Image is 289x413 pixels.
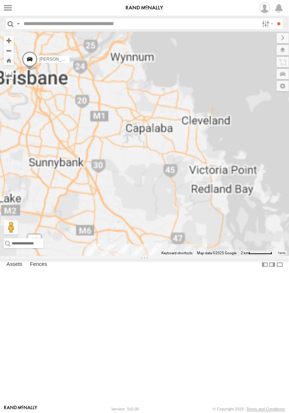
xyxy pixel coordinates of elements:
button: Drag Pegman onto the map to open Street View [4,220,18,235]
label: Map Settings [277,81,289,91]
label: Assets [3,260,26,270]
a: Terms (opens in new tab) [278,252,286,255]
button: Keyboard shortcuts [161,251,193,256]
a: Terms and Conditions [247,407,285,412]
img: rand-logo.svg [126,5,164,11]
label: Fences [26,260,51,270]
label: Dock Summary Table to the Right [269,259,276,270]
label: Hide Summary Table [276,259,284,270]
span: Map data ©2025 Google [197,251,236,255]
button: Zoom Home [4,56,14,65]
button: Map scale: 2 km per 61 pixels [239,251,274,256]
a: Visit our Website [4,406,37,413]
label: Search Filter Options [259,19,275,29]
div: Version: 310.00 [111,407,139,412]
span: [PERSON_NAME] [39,57,75,62]
button: Zoom out [4,45,14,56]
span: 2 km [241,251,249,255]
button: Zoom in [4,36,14,45]
label: Measure [4,69,14,79]
label: Search Query [15,19,21,29]
label: Dock Summary Table to the Left [261,259,269,270]
div: © Copyright 2025 - [213,407,285,412]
